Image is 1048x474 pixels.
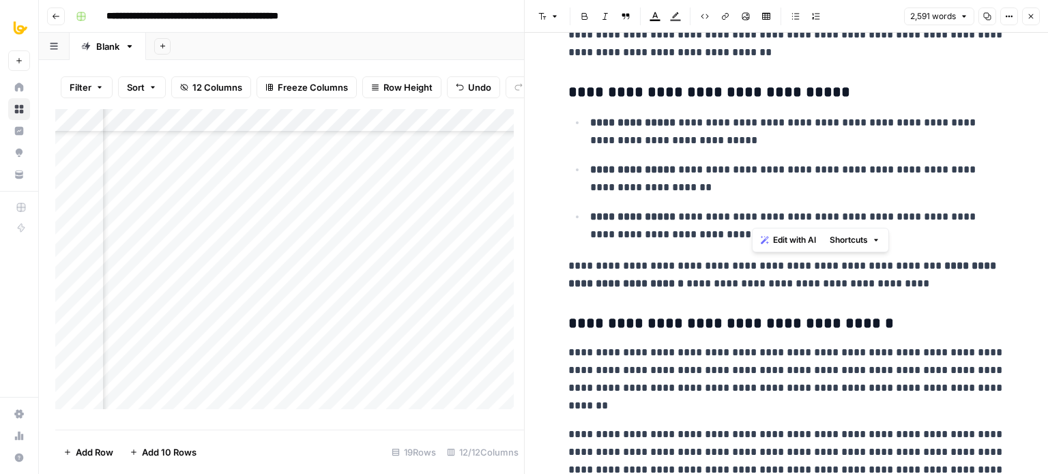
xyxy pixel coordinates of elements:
[142,445,196,459] span: Add 10 Rows
[824,231,886,249] button: Shortcuts
[127,80,145,94] span: Sort
[70,33,146,60] a: Blank
[8,11,30,45] button: Workspace: All About AI
[8,403,30,425] a: Settings
[76,445,113,459] span: Add Row
[55,441,121,463] button: Add Row
[118,76,166,98] button: Sort
[96,40,119,53] div: Blank
[755,231,821,249] button: Edit with AI
[61,76,113,98] button: Filter
[8,425,30,447] a: Usage
[8,447,30,469] button: Help + Support
[8,120,30,142] a: Insights
[8,98,30,120] a: Browse
[904,8,974,25] button: 2,591 words
[910,10,956,23] span: 2,591 words
[447,76,500,98] button: Undo
[278,80,348,94] span: Freeze Columns
[386,441,441,463] div: 19 Rows
[383,80,433,94] span: Row Height
[8,142,30,164] a: Opportunities
[468,80,491,94] span: Undo
[773,234,816,246] span: Edit with AI
[8,16,33,40] img: All About AI Logo
[362,76,441,98] button: Row Height
[8,164,30,186] a: Your Data
[257,76,357,98] button: Freeze Columns
[441,441,524,463] div: 12/12 Columns
[830,234,868,246] span: Shortcuts
[192,80,242,94] span: 12 Columns
[121,441,205,463] button: Add 10 Rows
[70,80,91,94] span: Filter
[171,76,251,98] button: 12 Columns
[8,76,30,98] a: Home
